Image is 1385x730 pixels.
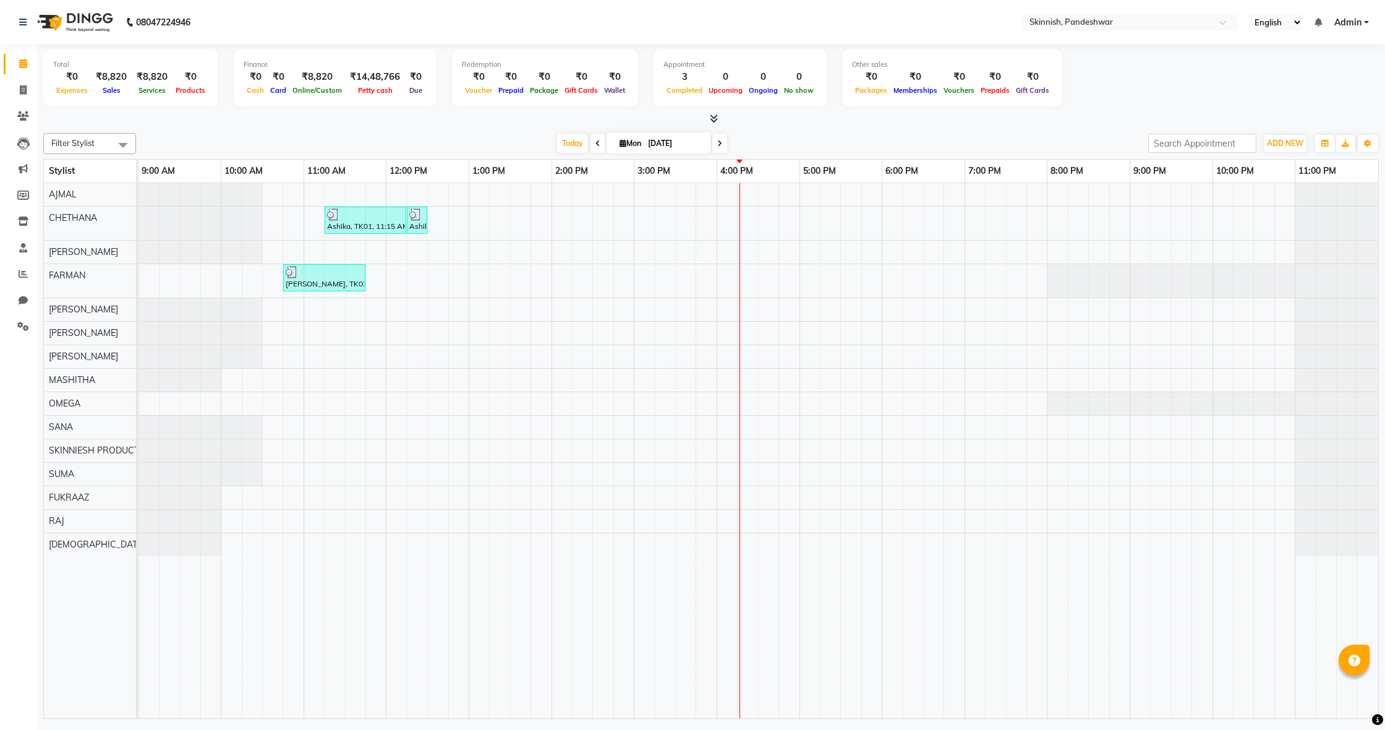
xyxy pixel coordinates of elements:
[244,59,427,70] div: Finance
[49,212,97,223] span: CHETHANA
[557,134,588,153] span: Today
[49,374,95,385] span: MASHITHA
[267,70,289,84] div: ₹0
[49,189,77,200] span: AJMAL
[49,445,145,456] span: SKINNIESH PRODUCTS
[978,86,1013,95] span: Prepaids
[462,70,495,84] div: ₹0
[527,70,561,84] div: ₹0
[705,70,746,84] div: 0
[326,208,405,232] div: Ashika, TK01, 11:15 AM-12:15 PM, Advanced Facial TherapyHydra Facial
[135,86,169,95] span: Services
[138,162,178,180] a: 9:00 AM
[1013,70,1052,84] div: ₹0
[890,86,940,95] span: Memberships
[408,208,426,232] div: Ashika, TK01, 12:15 PM-12:30 PM, Eyebrows
[49,246,118,257] span: [PERSON_NAME]
[136,5,190,40] b: 08047224946
[406,86,425,95] span: Due
[173,86,208,95] span: Products
[1213,162,1257,180] a: 10:00 PM
[616,139,644,148] span: Mon
[284,266,364,290] div: [PERSON_NAME], TK02, 10:45 AM-11:45 AM, Advanced Facial TherapyHydra Facial
[1047,162,1086,180] a: 8:00 PM
[469,162,508,180] a: 1:00 PM
[405,70,427,84] div: ₹0
[1334,16,1362,29] span: Admin
[940,86,978,95] span: Vouchers
[940,70,978,84] div: ₹0
[1264,135,1306,152] button: ADD NEW
[53,59,208,70] div: Total
[890,70,940,84] div: ₹0
[552,162,591,180] a: 2:00 PM
[852,59,1052,70] div: Other sales
[49,351,118,362] span: [PERSON_NAME]
[978,70,1013,84] div: ₹0
[462,86,495,95] span: Voucher
[221,162,266,180] a: 10:00 AM
[663,86,705,95] span: Completed
[634,162,673,180] a: 3:00 PM
[345,70,405,84] div: ₹14,48,766
[53,70,91,84] div: ₹0
[852,86,890,95] span: Packages
[49,539,145,550] span: [DEMOGRAPHIC_DATA]
[705,86,746,95] span: Upcoming
[495,86,527,95] span: Prepaid
[49,270,85,281] span: FARMAN
[663,70,705,84] div: 3
[1130,162,1169,180] a: 9:00 PM
[173,70,208,84] div: ₹0
[100,86,124,95] span: Sales
[49,398,80,409] span: OMEGA
[91,70,132,84] div: ₹8,820
[244,86,267,95] span: Cash
[289,86,345,95] span: Online/Custom
[644,134,706,153] input: 2025-09-01
[132,70,173,84] div: ₹8,820
[527,86,561,95] span: Package
[663,59,817,70] div: Appointment
[49,327,118,338] span: [PERSON_NAME]
[852,70,890,84] div: ₹0
[601,86,628,95] span: Wallet
[355,86,396,95] span: Petty cash
[561,86,601,95] span: Gift Cards
[49,468,74,479] span: SUMA
[244,70,267,84] div: ₹0
[1295,162,1339,180] a: 11:00 PM
[304,162,349,180] a: 11:00 AM
[49,421,73,432] span: SANA
[781,86,817,95] span: No show
[267,86,289,95] span: Card
[746,70,781,84] div: 0
[1267,139,1303,148] span: ADD NEW
[495,70,527,84] div: ₹0
[51,138,95,148] span: Filter Stylist
[601,70,628,84] div: ₹0
[49,165,75,176] span: Stylist
[1013,86,1052,95] span: Gift Cards
[965,162,1004,180] a: 7:00 PM
[746,86,781,95] span: Ongoing
[53,86,91,95] span: Expenses
[386,162,430,180] a: 12:00 PM
[1148,134,1256,153] input: Search Appointment
[289,70,345,84] div: ₹8,820
[882,162,921,180] a: 6:00 PM
[800,162,839,180] a: 5:00 PM
[32,5,116,40] img: logo
[49,304,118,315] span: [PERSON_NAME]
[561,70,601,84] div: ₹0
[717,162,756,180] a: 4:00 PM
[781,70,817,84] div: 0
[49,492,89,503] span: FUKRAAZ
[49,515,64,526] span: RAJ
[462,59,628,70] div: Redemption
